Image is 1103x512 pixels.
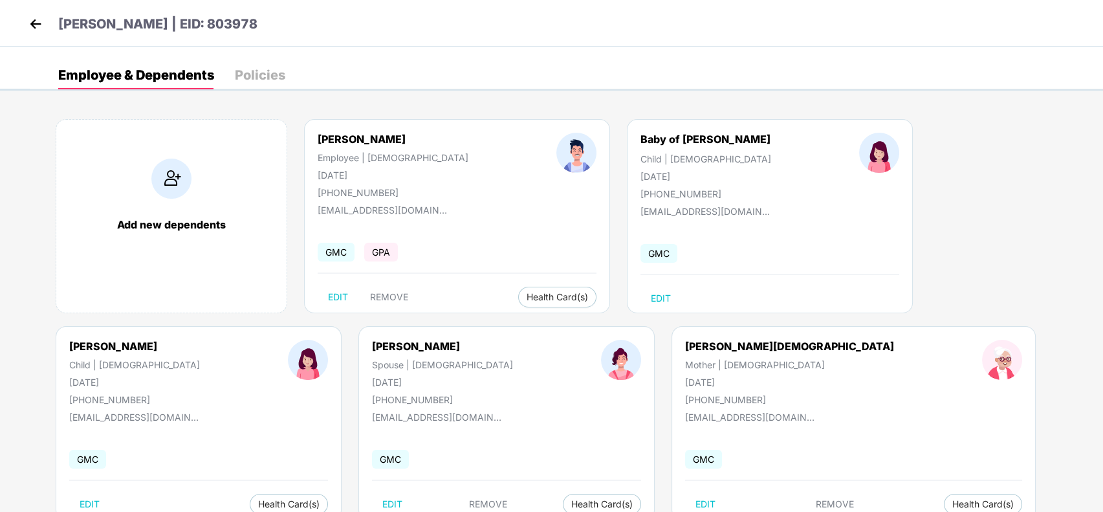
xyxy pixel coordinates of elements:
[640,188,771,199] div: [PHONE_NUMBER]
[685,377,894,388] div: [DATE]
[952,501,1014,507] span: Health Card(s)
[364,243,398,262] span: GPA
[69,377,200,388] div: [DATE]
[816,499,854,509] span: REMOVE
[571,501,633,507] span: Health Card(s)
[518,287,596,307] button: Health Card(s)
[69,359,200,370] div: Child | [DEMOGRAPHIC_DATA]
[26,14,45,34] img: back
[640,171,771,182] div: [DATE]
[58,69,214,82] div: Employee & Dependents
[685,340,894,353] div: [PERSON_NAME][DEMOGRAPHIC_DATA]
[318,133,468,146] div: [PERSON_NAME]
[651,293,671,304] span: EDIT
[69,450,106,469] span: GMC
[318,170,468,181] div: [DATE]
[235,69,285,82] div: Policies
[288,340,328,380] img: profileImage
[685,412,814,423] div: [EMAIL_ADDRESS][DOMAIN_NAME]
[601,340,641,380] img: profileImage
[469,499,507,509] span: REMOVE
[685,359,894,370] div: Mother | [DEMOGRAPHIC_DATA]
[640,244,677,263] span: GMC
[640,133,770,146] div: Baby of [PERSON_NAME]
[372,450,409,469] span: GMC
[151,159,191,199] img: addIcon
[640,206,770,217] div: [EMAIL_ADDRESS][DOMAIN_NAME]
[685,450,722,469] span: GMC
[372,359,513,370] div: Spouse | [DEMOGRAPHIC_DATA]
[372,377,513,388] div: [DATE]
[556,133,596,173] img: profileImage
[695,499,715,509] span: EDIT
[318,287,358,307] button: EDIT
[69,394,200,405] div: [PHONE_NUMBER]
[318,243,355,262] span: GMC
[640,153,771,164] div: Child | [DEMOGRAPHIC_DATA]
[982,340,1022,380] img: profileImage
[80,499,100,509] span: EDIT
[258,501,320,507] span: Health Card(s)
[370,292,408,302] span: REMOVE
[360,287,419,307] button: REMOVE
[372,412,501,423] div: [EMAIL_ADDRESS][DOMAIN_NAME]
[382,499,402,509] span: EDIT
[859,133,899,173] img: profileImage
[69,412,199,423] div: [EMAIL_ADDRESS][DOMAIN_NAME]
[58,14,257,34] p: [PERSON_NAME] | EID: 803978
[328,292,348,302] span: EDIT
[318,205,447,216] div: [EMAIL_ADDRESS][DOMAIN_NAME]
[640,288,681,309] button: EDIT
[69,218,274,231] div: Add new dependents
[527,294,588,300] span: Health Card(s)
[372,394,513,405] div: [PHONE_NUMBER]
[372,340,513,353] div: [PERSON_NAME]
[318,152,468,163] div: Employee | [DEMOGRAPHIC_DATA]
[69,340,200,353] div: [PERSON_NAME]
[685,394,894,405] div: [PHONE_NUMBER]
[318,187,468,198] div: [PHONE_NUMBER]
